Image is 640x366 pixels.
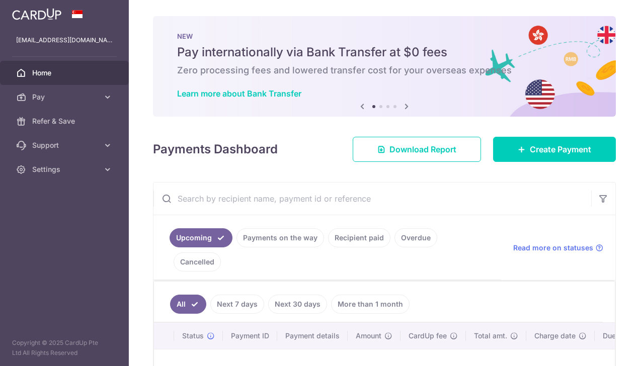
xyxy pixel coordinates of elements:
[210,295,264,314] a: Next 7 days
[170,295,206,314] a: All
[268,295,327,314] a: Next 30 days
[32,68,99,78] span: Home
[16,35,113,45] p: [EMAIL_ADDRESS][DOMAIN_NAME]
[32,140,99,150] span: Support
[513,243,593,253] span: Read more on statuses
[153,16,616,117] img: Bank transfer banner
[394,228,437,247] a: Overdue
[32,164,99,174] span: Settings
[153,140,278,158] h4: Payments Dashboard
[277,323,348,349] th: Payment details
[331,295,410,314] a: More than 1 month
[177,64,592,76] h6: Zero processing fees and lowered transfer cost for your overseas expenses
[177,88,301,99] a: Learn more about Bank Transfer
[32,92,99,102] span: Pay
[534,331,576,341] span: Charge date
[236,228,324,247] a: Payments on the way
[12,8,61,20] img: CardUp
[182,331,204,341] span: Status
[603,331,633,341] span: Due date
[153,182,591,215] input: Search by recipient name, payment id or reference
[223,323,277,349] th: Payment ID
[353,137,481,162] a: Download Report
[389,143,456,155] span: Download Report
[177,44,592,60] h5: Pay internationally via Bank Transfer at $0 fees
[32,116,99,126] span: Refer & Save
[356,331,381,341] span: Amount
[177,32,592,40] p: NEW
[493,137,616,162] a: Create Payment
[530,143,591,155] span: Create Payment
[170,228,232,247] a: Upcoming
[328,228,390,247] a: Recipient paid
[513,243,603,253] a: Read more on statuses
[409,331,447,341] span: CardUp fee
[174,252,221,271] a: Cancelled
[474,331,507,341] span: Total amt.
